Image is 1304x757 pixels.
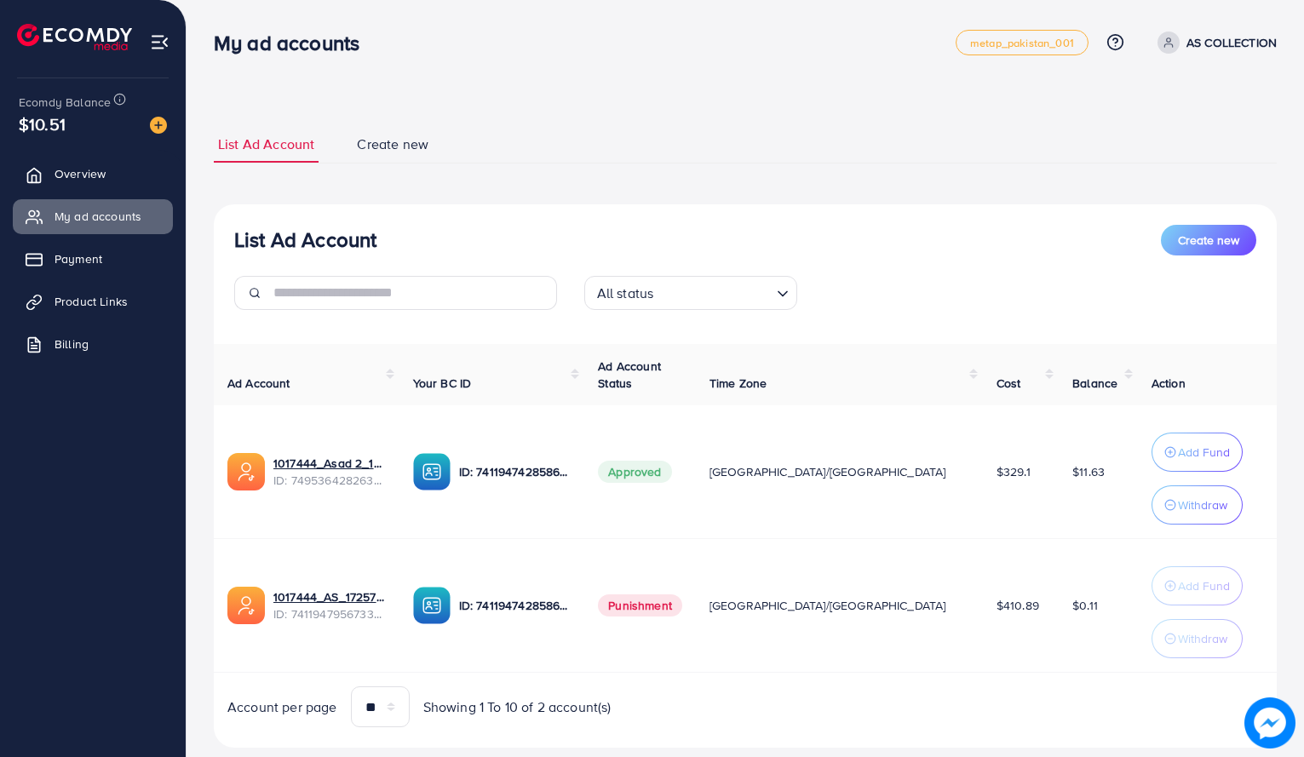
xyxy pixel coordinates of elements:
[1152,566,1243,605] button: Add Fund
[13,242,173,276] a: Payment
[19,112,66,136] span: $10.51
[1186,32,1277,53] p: AS COLLECTION
[459,595,572,616] p: ID: 7411947428586192913
[1072,597,1098,614] span: $0.11
[598,358,661,392] span: Ad Account Status
[584,276,797,310] div: Search for option
[956,30,1089,55] a: metap_pakistan_001
[227,453,265,490] img: ic-ads-acc.e4c84228.svg
[459,462,572,482] p: ID: 7411947428586192913
[1072,463,1105,480] span: $11.63
[357,135,428,154] span: Create new
[214,31,373,55] h3: My ad accounts
[19,94,111,111] span: Ecomdy Balance
[997,463,1031,480] span: $329.1
[598,594,682,616] span: Punishment
[273,455,386,472] a: 1017444_Asad 2_1745150507456
[55,250,102,267] span: Payment
[658,278,769,306] input: Search for option
[150,32,169,52] img: menu
[227,375,290,392] span: Ad Account
[709,375,767,392] span: Time Zone
[709,597,946,614] span: [GEOGRAPHIC_DATA]/[GEOGRAPHIC_DATA]
[227,697,337,717] span: Account per page
[1178,232,1239,249] span: Create new
[997,375,1021,392] span: Cost
[1178,442,1230,462] p: Add Fund
[594,281,658,306] span: All status
[55,293,128,310] span: Product Links
[17,24,132,50] img: logo
[997,597,1039,614] span: $410.89
[273,588,386,623] div: <span class='underline'>1017444_AS_1725728637638</span></br>7411947956733263888
[55,165,106,182] span: Overview
[1178,628,1227,649] p: Withdraw
[55,335,89,353] span: Billing
[1161,225,1256,255] button: Create new
[413,375,472,392] span: Your BC ID
[1151,32,1277,54] a: AS COLLECTION
[13,199,173,233] a: My ad accounts
[709,463,946,480] span: [GEOGRAPHIC_DATA]/[GEOGRAPHIC_DATA]
[1152,619,1243,658] button: Withdraw
[150,117,167,134] img: image
[1178,495,1227,515] p: Withdraw
[1244,697,1295,748] img: image
[227,587,265,624] img: ic-ads-acc.e4c84228.svg
[598,461,671,483] span: Approved
[13,327,173,361] a: Billing
[273,455,386,490] div: <span class='underline'>1017444_Asad 2_1745150507456</span></br>7495364282637893649
[1152,375,1186,392] span: Action
[1152,485,1243,525] button: Withdraw
[55,208,141,225] span: My ad accounts
[273,605,386,622] span: ID: 7411947956733263888
[13,284,173,318] a: Product Links
[273,588,386,605] a: 1017444_AS_1725728637638
[413,453,451,490] img: ic-ba-acc.ded83a64.svg
[1072,375,1117,392] span: Balance
[234,227,376,252] h3: List Ad Account
[413,587,451,624] img: ic-ba-acc.ded83a64.svg
[13,157,173,191] a: Overview
[273,472,386,489] span: ID: 7495364282637893649
[218,135,314,154] span: List Ad Account
[423,697,612,717] span: Showing 1 To 10 of 2 account(s)
[1178,576,1230,596] p: Add Fund
[1152,433,1243,472] button: Add Fund
[970,37,1074,49] span: metap_pakistan_001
